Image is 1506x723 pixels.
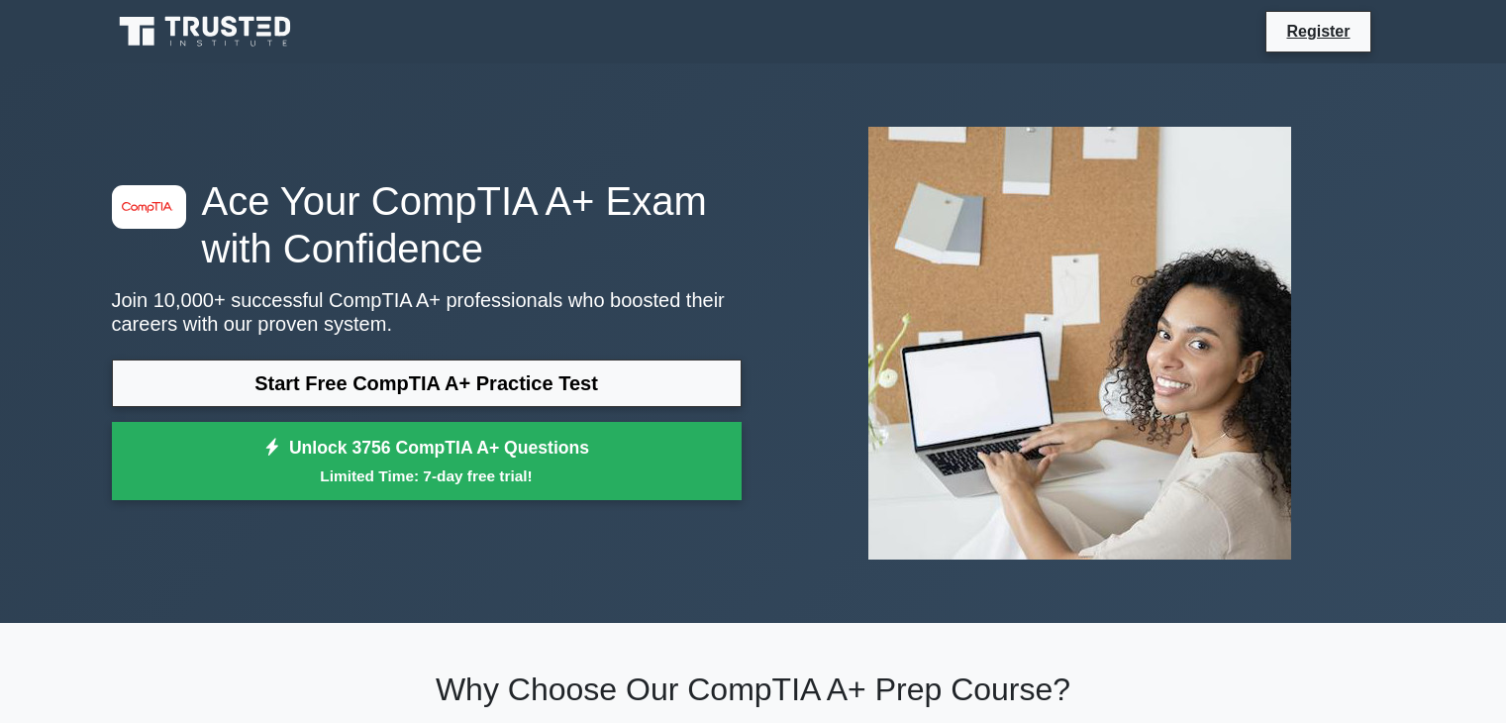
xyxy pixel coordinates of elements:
h1: Ace Your CompTIA A+ Exam with Confidence [112,177,742,272]
a: Start Free CompTIA A+ Practice Test [112,360,742,407]
a: Register [1274,19,1361,44]
small: Limited Time: 7-day free trial! [137,465,717,487]
h2: Why Choose Our CompTIA A+ Prep Course? [112,671,1395,708]
a: Unlock 3756 CompTIA A+ QuestionsLimited Time: 7-day free trial! [112,422,742,501]
p: Join 10,000+ successful CompTIA A+ professionals who boosted their careers with our proven system. [112,288,742,336]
